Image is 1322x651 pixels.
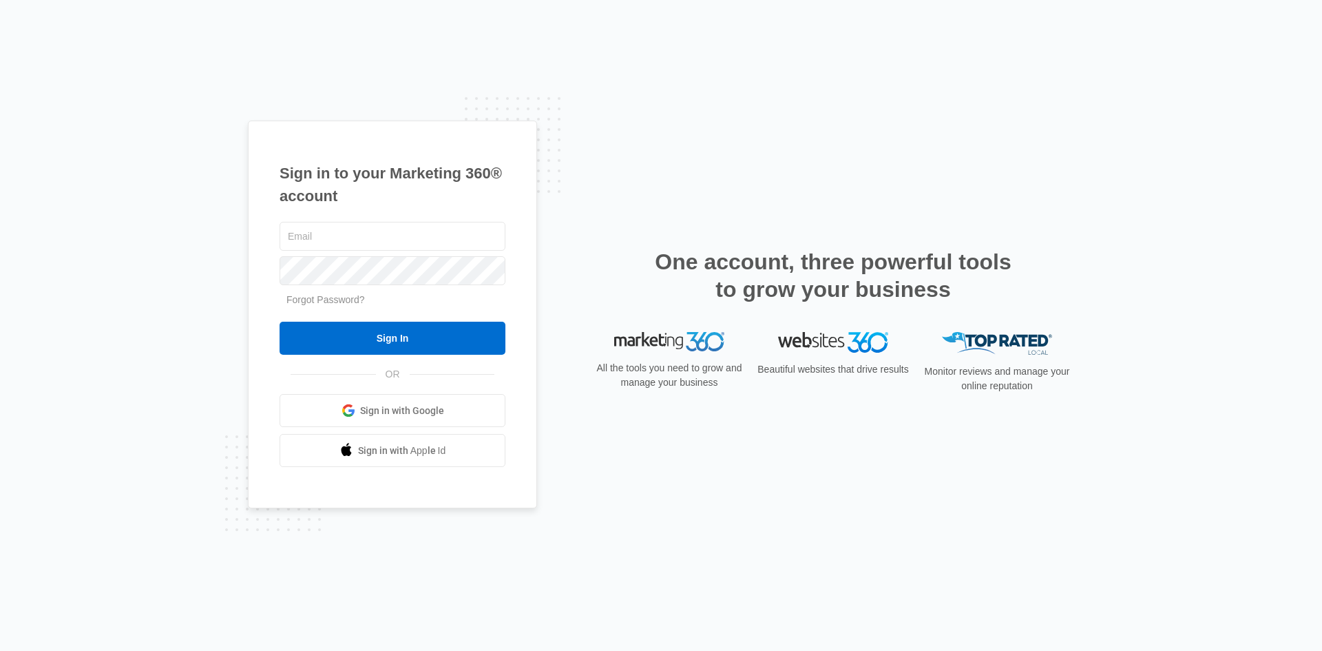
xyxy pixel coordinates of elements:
[778,332,888,352] img: Websites 360
[286,294,365,305] a: Forgot Password?
[920,364,1074,393] p: Monitor reviews and manage your online reputation
[376,367,410,382] span: OR
[614,332,724,351] img: Marketing 360
[280,322,505,355] input: Sign In
[280,394,505,427] a: Sign in with Google
[360,404,444,418] span: Sign in with Google
[756,362,910,377] p: Beautiful websites that drive results
[280,434,505,467] a: Sign in with Apple Id
[280,162,505,207] h1: Sign in to your Marketing 360® account
[651,248,1016,303] h2: One account, three powerful tools to grow your business
[592,361,746,390] p: All the tools you need to grow and manage your business
[942,332,1052,355] img: Top Rated Local
[280,222,505,251] input: Email
[358,444,446,458] span: Sign in with Apple Id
